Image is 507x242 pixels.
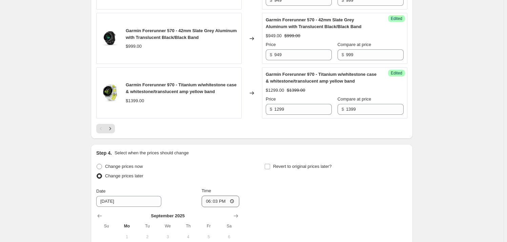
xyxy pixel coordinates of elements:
[342,52,344,57] span: $
[266,17,361,29] span: Garmin Forerunner 570 - 42mm Slate Grey Aluminum with Translucent Black/Black Band
[95,211,104,221] button: Show previous month, August 2025
[284,32,300,39] strike: $999.00
[96,221,117,232] th: Sunday
[160,223,175,229] span: We
[126,82,237,94] span: Garmin Forerunner 970 - Titanium w/whitestone case & whitestone/translucent amp yellow band
[99,223,114,229] span: Su
[140,223,155,229] span: Tu
[202,196,240,207] input: 12:00
[270,52,272,57] span: $
[199,221,219,232] th: Friday
[178,221,198,232] th: Thursday
[270,107,272,112] span: $
[222,234,237,240] span: 6
[202,188,211,193] span: Time
[342,107,344,112] span: $
[117,221,137,232] th: Monday
[100,83,120,103] img: 970-2_80x.jpg
[338,42,371,47] span: Compare at price
[105,173,143,178] span: Change prices later
[119,234,134,240] span: 1
[391,70,402,76] span: Edited
[126,43,142,50] div: $999.00
[201,223,216,229] span: Fr
[391,16,402,21] span: Edited
[266,87,284,94] div: $1299.00
[287,87,305,94] strike: $1399.00
[181,223,196,229] span: Th
[105,124,115,133] button: Next
[201,234,216,240] span: 5
[160,234,175,240] span: 3
[266,32,282,39] div: $949.00
[181,234,196,240] span: 4
[126,97,144,104] div: $1399.00
[105,164,143,169] span: Change prices now
[100,28,120,49] img: 570-42-1_80x.jpg
[266,42,276,47] span: Price
[273,164,332,169] span: Revert to original prices later?
[115,150,189,156] p: Select when the prices should change
[219,221,239,232] th: Saturday
[266,72,377,84] span: Garmin Forerunner 970 - Titanium w/whitestone case & whitestone/translucent amp yellow band
[266,96,276,102] span: Price
[231,211,241,221] button: Show next month, October 2025
[119,223,134,229] span: Mo
[222,223,237,229] span: Sa
[338,96,371,102] span: Compare at price
[126,28,237,40] span: Garmin Forerunner 570 - 42mm Slate Grey Aluminum with Translucent Black/Black Band
[96,124,115,133] nav: Pagination
[96,189,105,194] span: Date
[158,221,178,232] th: Wednesday
[96,196,161,207] input: 9/22/2025
[137,221,158,232] th: Tuesday
[140,234,155,240] span: 2
[96,150,112,156] h2: Step 4.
